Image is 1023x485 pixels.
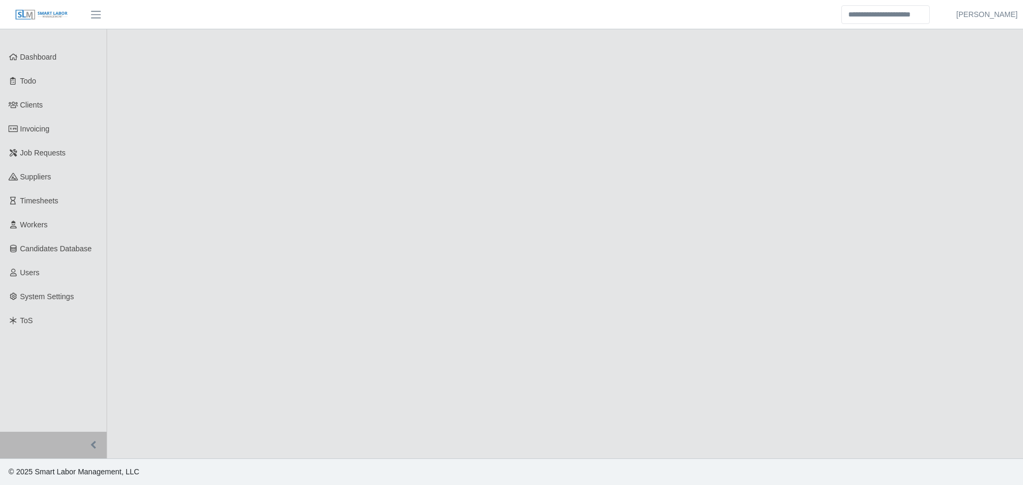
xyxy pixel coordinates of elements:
span: System Settings [20,292,74,301]
span: Dashboard [20,53,57,61]
span: Suppliers [20,172,51,181]
span: ToS [20,316,33,325]
span: Job Requests [20,149,66,157]
span: Todo [20,77,36,85]
span: Users [20,268,40,277]
span: © 2025 Smart Labor Management, LLC [9,467,139,476]
a: [PERSON_NAME] [956,9,1018,20]
span: Workers [20,220,48,229]
span: Invoicing [20,125,50,133]
img: SLM Logo [15,9,68,21]
span: Clients [20,101,43,109]
span: Timesheets [20,196,59,205]
span: Candidates Database [20,244,92,253]
input: Search [841,5,930,24]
